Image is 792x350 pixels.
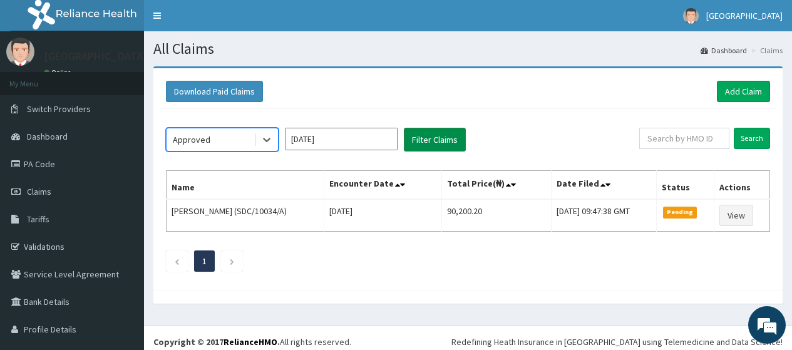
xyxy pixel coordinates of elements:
[44,51,147,62] p: [GEOGRAPHIC_DATA]
[27,214,49,225] span: Tariffs
[285,128,398,150] input: Select Month and Year
[701,45,747,56] a: Dashboard
[551,171,656,200] th: Date Filed
[656,171,714,200] th: Status
[734,128,770,149] input: Search
[6,38,34,66] img: User Image
[167,199,324,232] td: [PERSON_NAME] (SDC/10034/A)
[706,10,783,21] span: [GEOGRAPHIC_DATA]
[153,41,783,57] h1: All Claims
[451,336,783,348] div: Redefining Heath Insurance in [GEOGRAPHIC_DATA] using Telemedicine and Data Science!
[663,207,697,218] span: Pending
[719,205,753,226] a: View
[167,171,324,200] th: Name
[324,171,442,200] th: Encounter Date
[324,199,442,232] td: [DATE]
[166,81,263,102] button: Download Paid Claims
[27,103,91,115] span: Switch Providers
[174,255,180,267] a: Previous page
[27,186,51,197] span: Claims
[639,128,729,149] input: Search by HMO ID
[44,68,74,77] a: Online
[717,81,770,102] a: Add Claim
[714,171,769,200] th: Actions
[229,255,235,267] a: Next page
[748,45,783,56] li: Claims
[442,171,551,200] th: Total Price(₦)
[683,8,699,24] img: User Image
[404,128,466,152] button: Filter Claims
[551,199,656,232] td: [DATE] 09:47:38 GMT
[173,133,210,146] div: Approved
[202,255,207,267] a: Page 1 is your current page
[27,131,68,142] span: Dashboard
[224,336,277,347] a: RelianceHMO
[153,336,280,347] strong: Copyright © 2017 .
[442,199,551,232] td: 90,200.20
